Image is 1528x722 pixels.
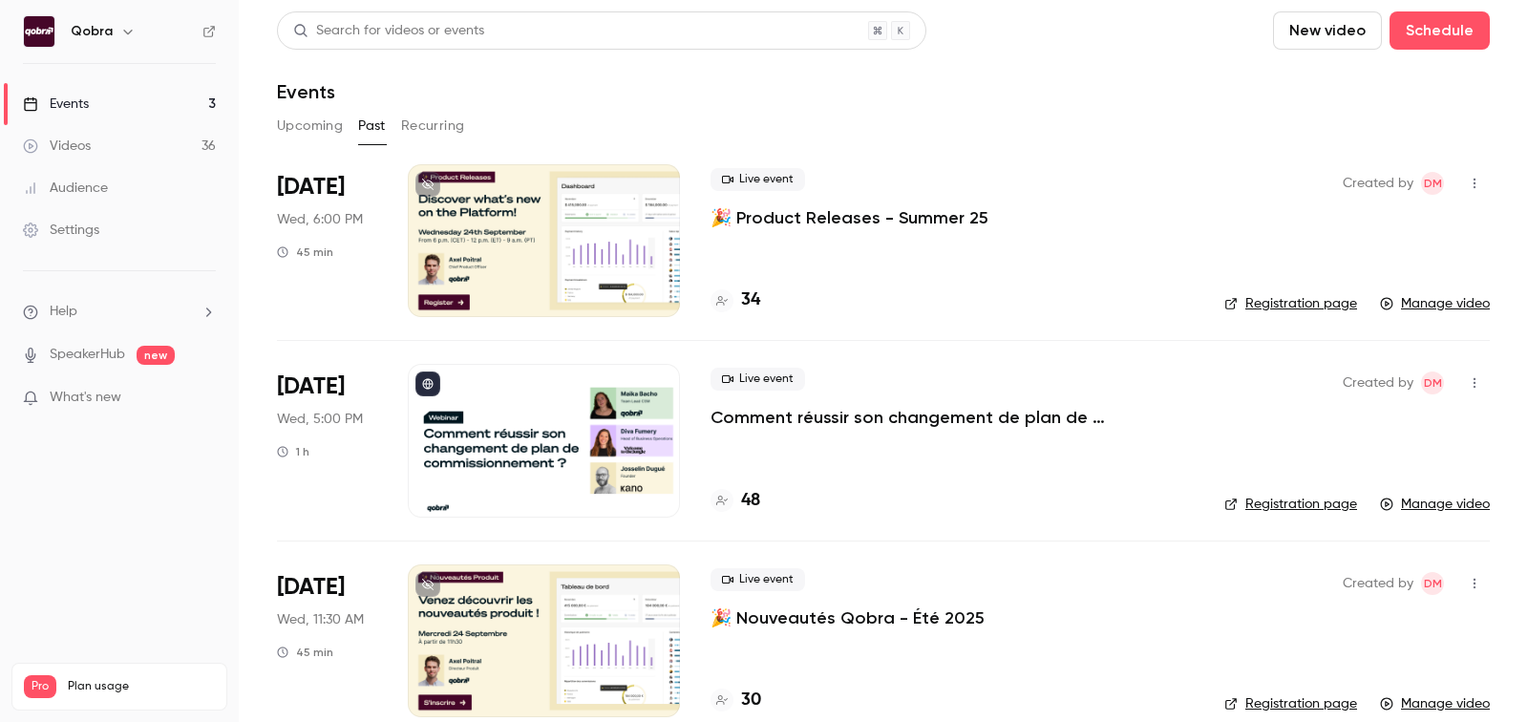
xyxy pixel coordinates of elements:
[1224,694,1357,713] a: Registration page
[68,679,215,694] span: Plan usage
[277,111,343,141] button: Upcoming
[1343,372,1413,394] span: Created by
[1380,495,1490,514] a: Manage video
[277,564,377,717] div: Sep 24 Wed, 11:30 AM (Europe/Paris)
[24,675,56,698] span: Pro
[50,345,125,365] a: SpeakerHub
[1343,172,1413,195] span: Created by
[277,410,363,429] span: Wed, 5:00 PM
[711,488,760,514] a: 48
[1390,11,1490,50] button: Schedule
[277,172,345,202] span: [DATE]
[277,572,345,603] span: [DATE]
[1424,172,1442,195] span: DM
[741,287,760,313] h4: 34
[358,111,386,141] button: Past
[277,164,377,317] div: Sep 24 Wed, 6:00 PM (Europe/Paris)
[711,606,985,629] a: 🎉 Nouveautés Qobra - Été 2025
[1380,694,1490,713] a: Manage video
[1224,495,1357,514] a: Registration page
[277,244,333,260] div: 45 min
[277,372,345,402] span: [DATE]
[711,168,805,191] span: Live event
[277,80,335,103] h1: Events
[711,568,805,591] span: Live event
[50,388,121,408] span: What's new
[1273,11,1382,50] button: New video
[741,488,760,514] h4: 48
[401,111,465,141] button: Recurring
[277,210,363,229] span: Wed, 6:00 PM
[277,444,309,459] div: 1 h
[1343,572,1413,595] span: Created by
[50,302,77,322] span: Help
[277,645,333,660] div: 45 min
[1424,372,1442,394] span: DM
[277,610,364,629] span: Wed, 11:30 AM
[1421,172,1444,195] span: Dylan Manceau
[711,406,1194,429] a: Comment réussir son changement de plan de commissionnement ?
[1224,294,1357,313] a: Registration page
[711,688,761,713] a: 30
[24,16,54,47] img: Qobra
[1380,294,1490,313] a: Manage video
[1421,572,1444,595] span: Dylan Manceau
[23,221,99,240] div: Settings
[1421,372,1444,394] span: Dylan Manceau
[71,22,113,41] h6: Qobra
[277,364,377,517] div: Sep 24 Wed, 5:00 PM (Europe/Paris)
[741,688,761,713] h4: 30
[1424,572,1442,595] span: DM
[23,95,89,114] div: Events
[711,287,760,313] a: 34
[23,179,108,198] div: Audience
[711,206,988,229] a: 🎉 Product Releases - Summer 25
[137,346,175,365] span: new
[23,137,91,156] div: Videos
[293,21,484,41] div: Search for videos or events
[23,302,216,322] li: help-dropdown-opener
[711,368,805,391] span: Live event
